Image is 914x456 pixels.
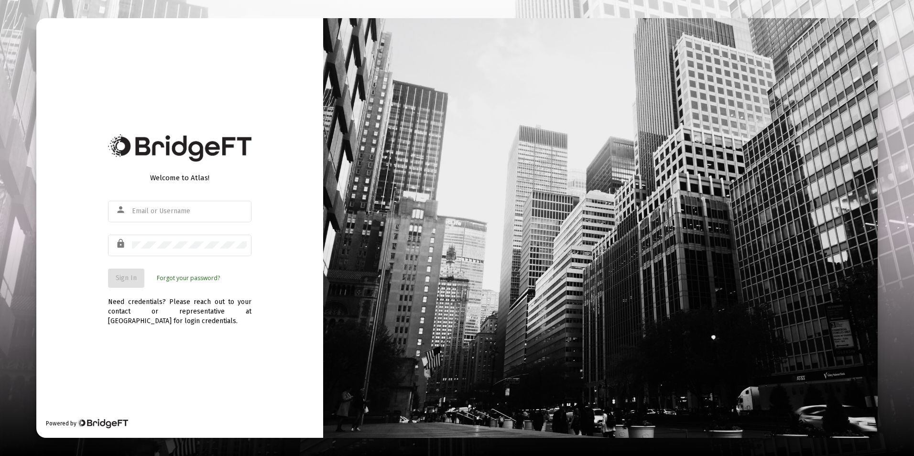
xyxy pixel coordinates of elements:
[157,273,220,283] a: Forgot your password?
[108,134,251,162] img: Bridge Financial Technology Logo
[116,204,127,216] mat-icon: person
[116,274,137,282] span: Sign In
[108,288,251,326] div: Need credentials? Please reach out to your contact or representative at [GEOGRAPHIC_DATA] for log...
[46,419,128,428] div: Powered by
[116,238,127,250] mat-icon: lock
[77,419,128,428] img: Bridge Financial Technology Logo
[108,269,144,288] button: Sign In
[132,207,247,215] input: Email or Username
[108,173,251,183] div: Welcome to Atlas!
